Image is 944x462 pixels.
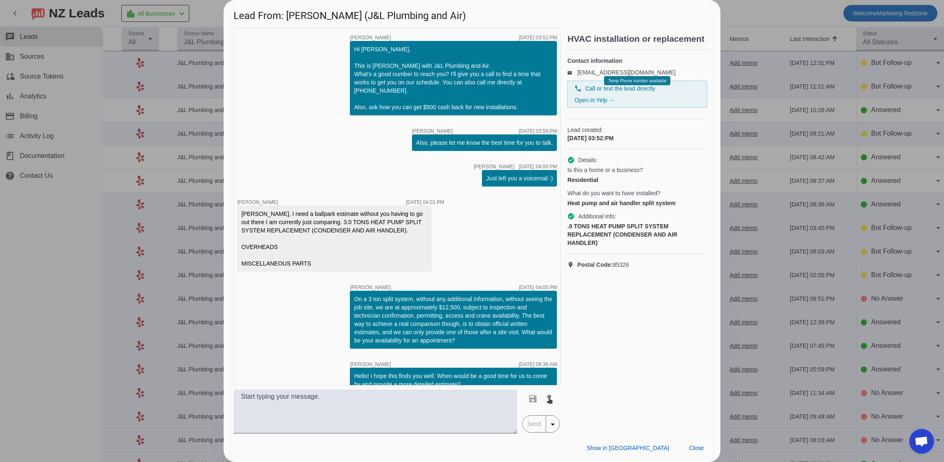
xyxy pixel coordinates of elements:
[567,222,707,247] div: .0 TONS HEAT PUMP SPLIT SYSTEM REPLACEMENT (CONDENSER AND AIR HANDLER)
[519,35,557,40] div: [DATE] 03:52:PM
[350,285,391,290] span: [PERSON_NAME]
[567,166,643,174] span: Is this a home or a business?
[578,156,597,164] span: Details:
[574,85,582,92] mat-icon: phone
[486,174,553,182] div: Just left you a voicemail :)
[548,419,558,429] mat-icon: arrow_drop_down
[567,156,575,164] mat-icon: check_circle
[580,440,676,455] button: Show in [GEOGRAPHIC_DATA]
[578,212,616,220] span: Additional info:
[519,285,557,290] div: [DATE] 04:05:PM
[567,35,710,43] h2: HVAC installation or replacement
[354,372,553,388] div: Hello! I hope this finds you well. When would be a good time for us to come by and provide a more...
[577,261,613,268] strong: Postal Code:
[567,176,707,184] div: Residential
[567,261,577,268] mat-icon: location_on
[682,440,710,455] button: Close
[577,69,675,76] a: [EMAIL_ADDRESS][DOMAIN_NAME]
[909,429,934,454] div: Open chat
[608,79,666,83] span: Temp Phone number available
[519,129,557,134] div: [DATE] 03:58:PM
[474,164,515,169] span: [PERSON_NAME]
[544,394,554,404] mat-icon: touch_app
[567,70,577,74] mat-icon: email
[567,57,707,65] h4: Contact information
[354,295,553,345] div: On a 3 ton split system, without any additional information, without seeing the job site, we are ...
[350,35,391,40] span: [PERSON_NAME]
[241,210,428,268] div: [PERSON_NAME], I need a ballpark estimate without you having to go out there I am currently just ...
[519,164,557,169] div: [DATE] 04:00:PM
[567,126,707,134] span: Lead created:
[354,45,553,111] div: Hi [PERSON_NAME], This is [PERSON_NAME] with J&L Plumbing and Air. What's a good number to reach ...
[567,189,660,197] span: What do you want to have installed?
[689,445,704,451] span: Close
[350,362,391,367] span: [PERSON_NAME]
[574,97,614,103] a: Open in Yelp →
[585,84,655,93] span: Call or text the lead directly
[577,261,629,269] span: 85326
[416,139,553,147] div: Also, please let me know the best time for you to talk.​
[567,134,707,142] div: [DATE] 03:52:PM
[567,213,575,220] mat-icon: check_circle
[412,129,453,134] span: [PERSON_NAME]
[567,199,707,207] div: Heat pump and air handler split system
[587,445,669,451] span: Show in [GEOGRAPHIC_DATA]
[237,199,278,205] span: [PERSON_NAME]
[406,200,444,205] div: [DATE] 04:01:PM
[519,362,557,367] div: [DATE] 08:36:AM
